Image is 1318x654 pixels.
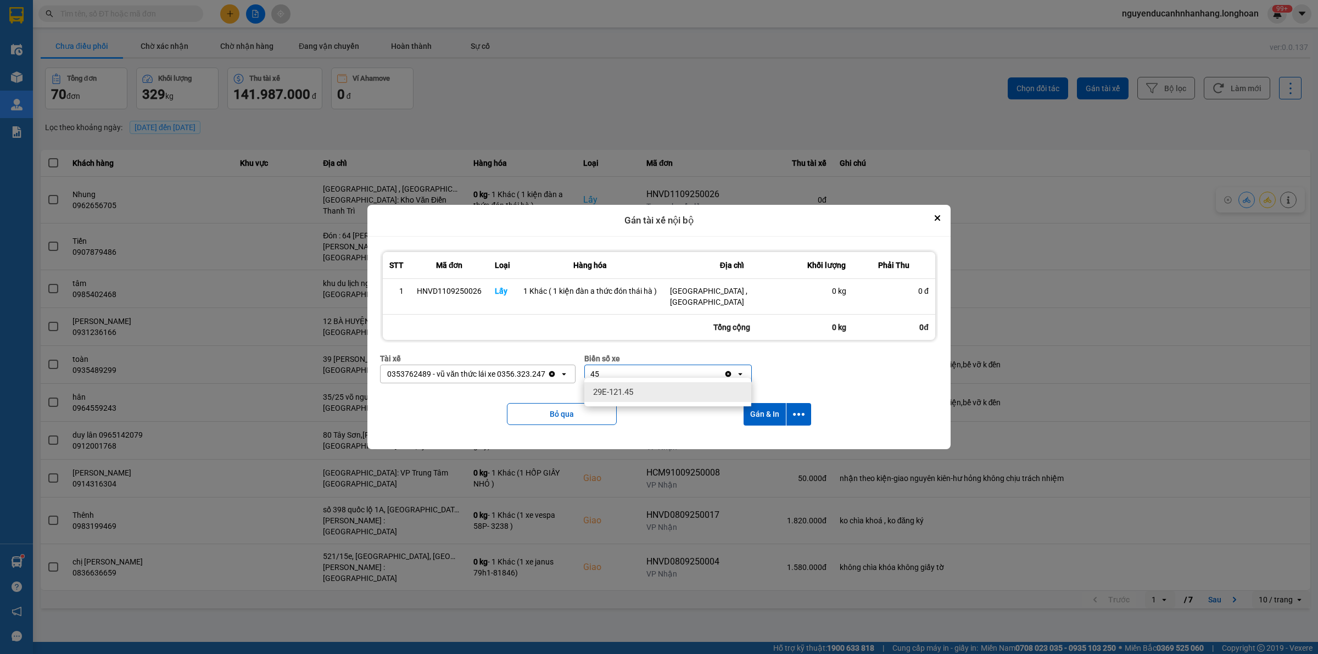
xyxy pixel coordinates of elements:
[560,370,568,378] svg: open
[507,403,617,425] button: Bỏ qua
[417,259,482,272] div: Mã đơn
[380,353,576,365] div: Tài xế
[548,370,556,378] svg: Clear value
[807,259,846,272] div: Khối lượng
[663,315,801,340] div: Tổng cộng
[859,286,929,297] div: 0 đ
[495,259,510,272] div: Loại
[389,259,404,272] div: STT
[744,403,786,426] button: Gán & In
[523,286,657,297] div: 1 Khác ( 1 kiện đàn a thức đón thái hà )
[584,378,751,406] ul: Menu
[670,259,794,272] div: Địa chỉ
[593,387,633,398] span: 29E-121.45
[670,286,794,308] div: [GEOGRAPHIC_DATA] , [GEOGRAPHIC_DATA]
[367,205,951,237] div: Gán tài xế nội bộ
[931,211,944,225] button: Close
[546,368,548,379] input: Selected 0353762489 - vũ văn thức lái xe 0356.323.247.
[367,205,951,449] div: dialog
[417,286,482,297] div: HNVD1109250026
[736,370,745,378] svg: open
[859,259,929,272] div: Phải Thu
[853,315,935,340] div: 0đ
[807,286,846,297] div: 0 kg
[724,370,733,378] svg: Clear value
[387,368,545,379] div: 0353762489 - vũ văn thức lái xe 0356.323.247
[584,353,752,365] div: Biển số xe
[801,315,853,340] div: 0 kg
[389,286,404,297] div: 1
[523,259,657,272] div: Hàng hóa
[495,286,510,297] div: Lấy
